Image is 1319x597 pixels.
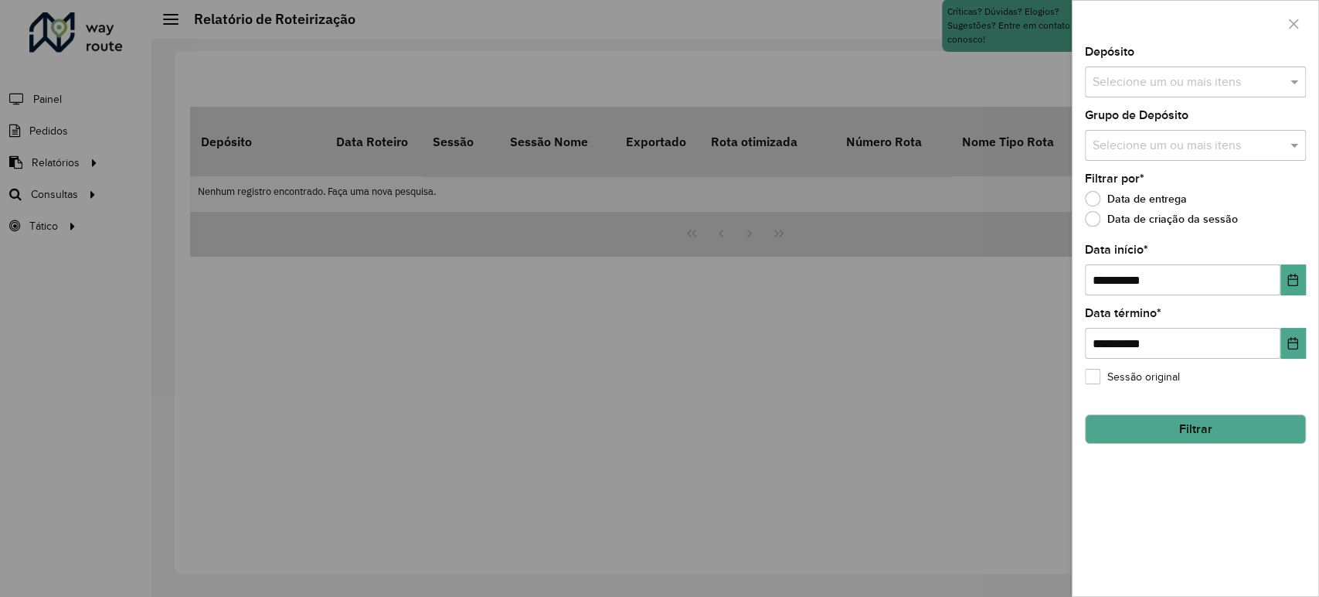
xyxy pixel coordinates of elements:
[1280,264,1306,295] button: Choose Date
[1085,106,1188,125] label: Grupo de Depósito
[1085,369,1180,385] label: Sessão original
[1085,241,1148,259] label: Data início
[1280,328,1306,359] button: Choose Date
[1085,304,1161,322] label: Data término
[1085,414,1306,444] button: Filtrar
[1085,211,1238,227] label: Data de criação da sessão
[1085,191,1187,206] label: Data de entrega
[1085,169,1144,188] label: Filtrar por
[1085,43,1134,61] label: Depósito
